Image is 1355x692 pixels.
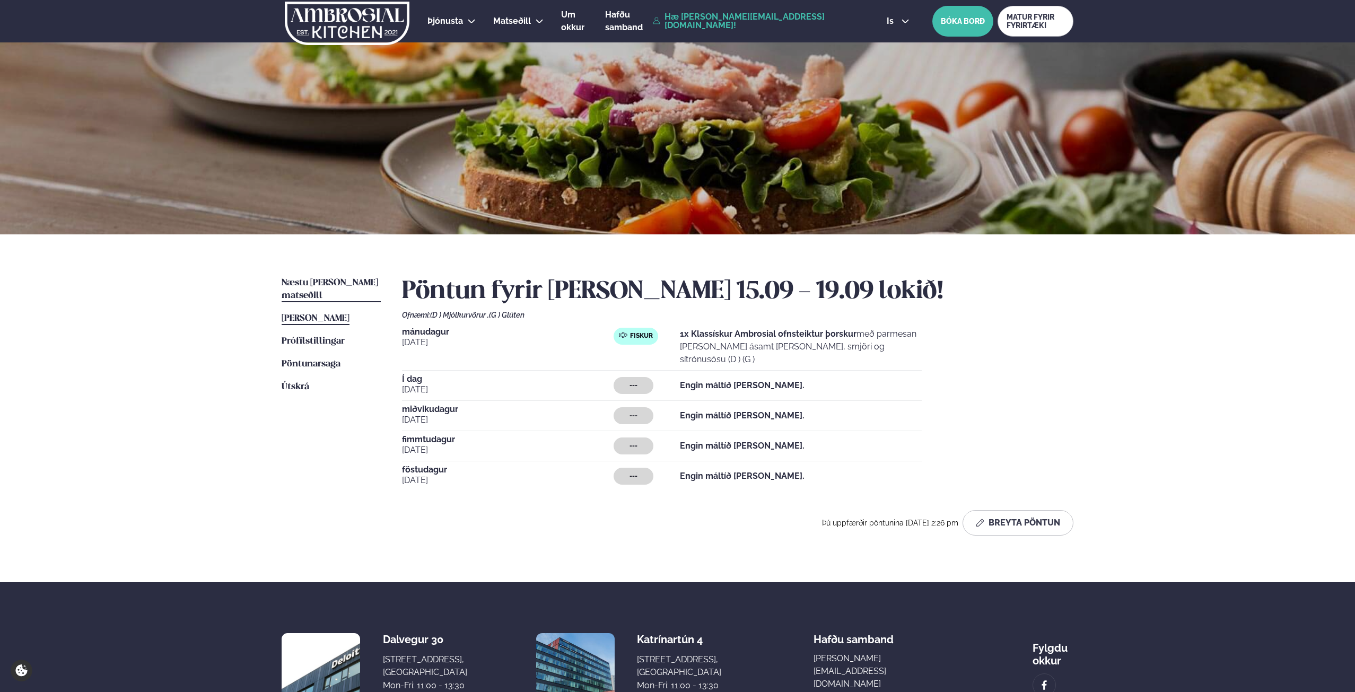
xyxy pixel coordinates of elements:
button: Breyta Pöntun [963,510,1073,536]
button: BÓKA BORÐ [932,6,993,37]
div: Fylgdu okkur [1033,633,1073,667]
img: fish.svg [619,331,627,339]
a: Matseðill [493,15,531,28]
span: mánudagur [402,328,614,336]
span: fimmtudagur [402,435,614,444]
span: miðvikudagur [402,405,614,414]
span: is [887,17,897,25]
div: Mon-Fri: 11:00 - 13:30 [383,679,467,692]
span: Hafðu samband [814,625,894,646]
span: Næstu [PERSON_NAME] matseðill [282,278,378,300]
div: [STREET_ADDRESS], [GEOGRAPHIC_DATA] [637,653,721,679]
span: (D ) Mjólkurvörur , [430,311,489,319]
button: is [878,17,918,25]
a: Útskrá [282,381,309,393]
span: Matseðill [493,16,531,26]
span: Þú uppfærðir pöntunina [DATE] 2:26 pm [822,519,958,527]
span: --- [630,442,637,450]
span: föstudagur [402,466,614,474]
p: með parmesan [PERSON_NAME] ásamt [PERSON_NAME], smjöri og sítrónusósu (D ) (G ) [680,328,922,366]
a: Hæ [PERSON_NAME][EMAIL_ADDRESS][DOMAIN_NAME]! [653,13,862,30]
span: [DATE] [402,444,614,457]
a: [PERSON_NAME] [282,312,349,325]
span: [DATE] [402,336,614,349]
a: Næstu [PERSON_NAME] matseðill [282,277,381,302]
strong: Engin máltíð [PERSON_NAME]. [680,410,805,421]
a: Hafðu samband [605,8,648,34]
span: --- [630,381,637,390]
a: [PERSON_NAME][EMAIL_ADDRESS][DOMAIN_NAME] [814,652,941,690]
span: Útskrá [282,382,309,391]
strong: 1x Klassískur Ambrosial ofnsteiktur þorskur [680,329,856,339]
div: Mon-Fri: 11:00 - 13:30 [637,679,721,692]
img: image alt [1038,679,1050,691]
h2: Pöntun fyrir [PERSON_NAME] 15.09 - 19.09 lokið! [402,277,1073,306]
span: Prófílstillingar [282,337,345,346]
span: Fiskur [630,332,653,340]
a: Prófílstillingar [282,335,345,348]
span: (G ) Glúten [489,311,524,319]
span: [PERSON_NAME] [282,314,349,323]
div: Dalvegur 30 [383,633,467,646]
div: Ofnæmi: [402,311,1073,319]
a: Um okkur [561,8,588,34]
span: --- [630,472,637,480]
strong: Engin máltíð [PERSON_NAME]. [680,380,805,390]
img: logo [284,2,410,45]
a: Þjónusta [427,15,463,28]
strong: Engin máltíð [PERSON_NAME]. [680,441,805,451]
span: [DATE] [402,383,614,396]
strong: Engin máltíð [PERSON_NAME]. [680,471,805,481]
span: Um okkur [561,10,584,32]
span: --- [630,411,637,420]
span: Þjónusta [427,16,463,26]
span: Í dag [402,375,614,383]
span: [DATE] [402,414,614,426]
span: Pöntunarsaga [282,360,340,369]
a: Pöntunarsaga [282,358,340,371]
div: Katrínartún 4 [637,633,721,646]
span: Hafðu samband [605,10,643,32]
a: Cookie settings [11,660,32,681]
div: [STREET_ADDRESS], [GEOGRAPHIC_DATA] [383,653,467,679]
a: MATUR FYRIR FYRIRTÆKI [998,6,1073,37]
span: [DATE] [402,474,614,487]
